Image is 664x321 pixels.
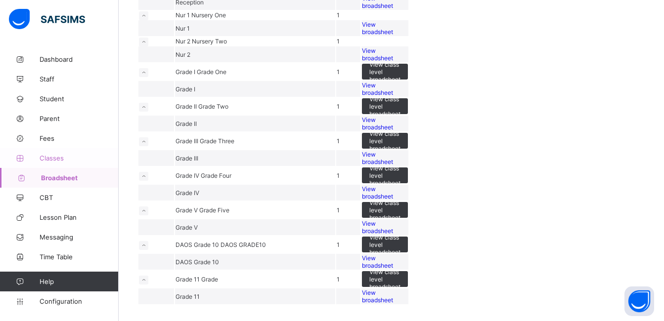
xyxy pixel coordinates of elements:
[176,241,221,248] span: DAOS Grade 10
[362,81,408,96] a: View broadsheet
[176,293,200,300] span: Grade 11
[176,155,198,162] span: Grade III
[40,233,119,241] span: Messaging
[362,289,393,304] span: View broadsheet
[362,47,393,62] span: View broadsheet
[362,185,393,200] span: View broadsheet
[337,68,340,76] span: 1
[176,103,198,110] span: Grade II
[176,137,200,145] span: Grade III
[369,61,400,83] span: View class level broadsheet
[362,98,408,106] a: View class level broadsheet
[362,220,408,235] a: View broadsheet
[362,116,393,131] span: View broadsheet
[337,241,340,248] span: 1
[362,47,408,62] a: View broadsheet
[176,68,197,76] span: Grade I
[362,254,393,269] span: View broadsheet
[199,206,229,214] span: Grade Five
[197,68,226,76] span: Grade One
[369,130,400,152] span: View class level broadsheet
[362,202,408,209] a: View class level broadsheet
[337,206,340,214] span: 1
[40,134,119,142] span: Fees
[362,133,408,140] a: View class level broadsheet
[192,38,227,45] span: Nursery Two
[40,213,119,221] span: Lesson Plan
[176,38,192,45] span: Nur 2
[201,276,218,283] span: Grade
[201,172,231,179] span: Grade Four
[200,137,234,145] span: Grade Three
[40,55,119,63] span: Dashboard
[40,253,119,261] span: Time Table
[369,234,400,256] span: View class level broadsheet
[40,154,119,162] span: Classes
[176,224,198,231] span: Grade V
[176,11,191,19] span: Nur 1
[40,115,119,122] span: Parent
[40,297,118,305] span: Configuration
[41,174,119,182] span: Broadsheet
[362,81,393,96] span: View broadsheet
[362,64,408,71] a: View class level broadsheet
[221,241,266,248] span: DAOS GRADE10
[362,21,408,36] a: View broadsheet
[176,120,197,127] span: Grade II
[362,185,408,200] a: View broadsheet
[337,137,340,145] span: 1
[362,220,393,235] span: View broadsheet
[369,199,400,221] span: View class level broadsheet
[362,167,408,175] a: View class level broadsheet
[369,95,400,118] span: View class level broadsheet
[176,85,195,93] span: Grade I
[337,38,340,45] span: 1
[369,164,400,187] span: View class level broadsheet
[176,206,199,214] span: Grade V
[198,103,228,110] span: Grade Two
[362,21,393,36] span: View broadsheet
[9,9,85,30] img: safsims
[362,271,408,279] a: View class level broadsheet
[362,237,408,244] a: View class level broadsheet
[624,286,654,316] button: Open asap
[176,189,199,197] span: Grade IV
[191,11,226,19] span: Nursery One
[176,51,190,58] span: Nur 2
[176,25,190,32] span: Nur 1
[337,172,340,179] span: 1
[337,103,340,110] span: 1
[40,95,119,103] span: Student
[337,11,340,19] span: 1
[176,258,219,266] span: DAOS Grade 10
[176,276,201,283] span: Grade 11
[337,276,340,283] span: 1
[40,194,119,201] span: CBT
[362,151,393,165] span: View broadsheet
[369,268,400,290] span: View class level broadsheet
[362,254,408,269] a: View broadsheet
[362,151,408,165] a: View broadsheet
[362,116,408,131] a: View broadsheet
[362,289,408,304] a: View broadsheet
[40,278,118,285] span: Help
[176,172,201,179] span: Grade IV
[40,75,119,83] span: Staff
